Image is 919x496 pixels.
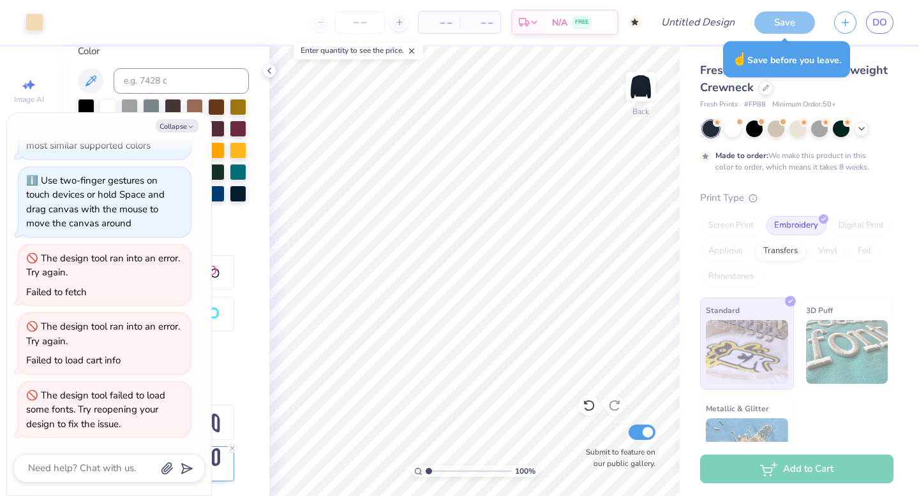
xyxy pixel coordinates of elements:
input: e.g. 7428 c [114,68,249,94]
div: Rhinestones [700,267,762,286]
span: Fresh Prints [700,99,738,110]
span: – – [467,16,493,29]
div: The design tool ran into an error. Try again. [26,252,180,279]
img: Standard [706,320,788,384]
div: Foil [849,242,879,261]
span: Metallic & Glitter [706,402,769,415]
div: Print Type [700,191,893,205]
div: Use two-finger gestures on touch devices or hold Space and drag canvas with the mouse to move the... [26,174,165,230]
span: DO [872,15,887,30]
span: – – [426,16,452,29]
span: 3D Puff [806,303,833,317]
span: N/A [552,16,567,29]
input: – – [335,11,385,34]
a: DO [866,11,893,34]
div: Embroidery [766,216,826,235]
div: Save before you leave. [723,41,850,78]
div: Transfers [755,242,806,261]
strong: Made to order: [715,150,768,161]
div: Failed to load cart info [26,354,121,367]
img: Metallic & Glitter [706,418,788,482]
div: Back [632,106,649,117]
div: The design tool ran into an error. Try again. [26,320,180,347]
span: Image AI [14,94,44,105]
span: 100 % [515,465,535,477]
span: # FP88 [744,99,766,110]
img: 3D Puff [806,320,888,384]
span: FREE [575,18,588,27]
div: Screen Print [700,216,762,235]
div: The design tool failed to load some fonts. Try reopening your design to fix the issue. [26,389,165,430]
div: Applique [700,242,751,261]
div: Enter quantity to see the price. [294,41,423,59]
div: Vinyl [810,242,846,261]
div: We make this product in this color to order, which means it takes 8 weeks. [715,150,872,173]
span: ☝️ [732,51,747,68]
div: Digital Print [830,216,892,235]
div: Failed to fetch [26,286,87,298]
span: Fresh Prints Chicago Heavyweight Crewneck [700,62,888,95]
div: Color [78,44,249,59]
button: Collapse [156,119,198,133]
img: Back [628,74,654,99]
label: Submit to feature on our public gallery. [579,446,655,469]
span: Minimum Order: 50 + [772,99,836,110]
input: Untitled Design [651,10,745,35]
span: Standard [706,303,740,317]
